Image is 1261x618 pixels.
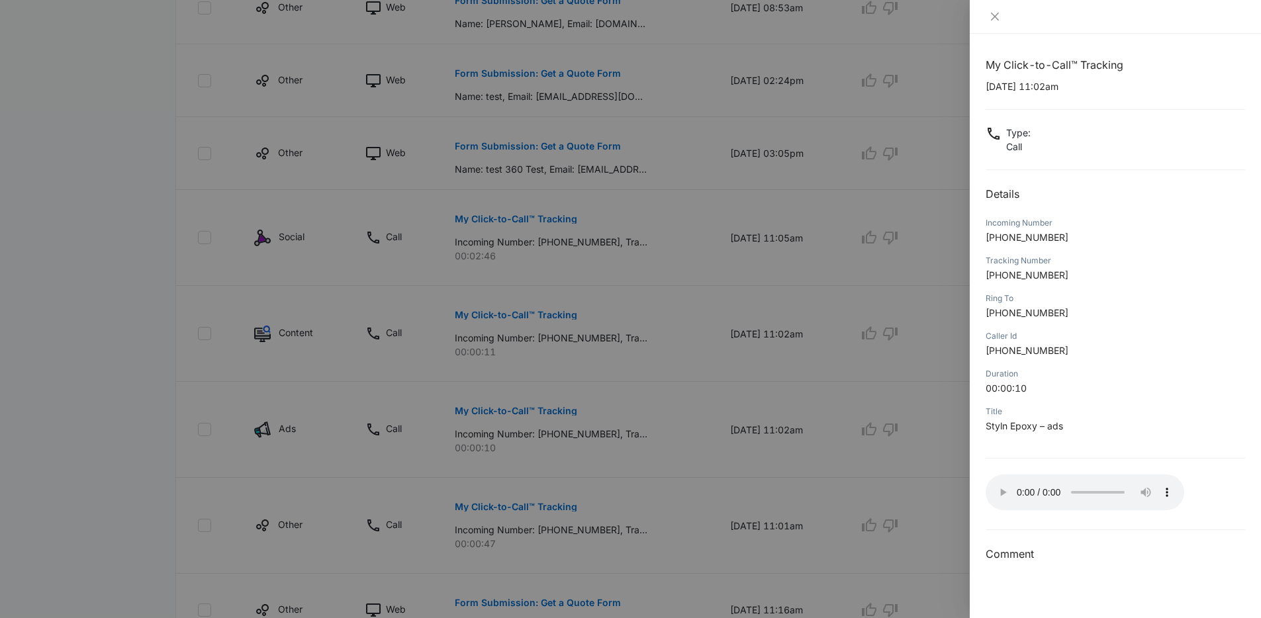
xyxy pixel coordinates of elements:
audio: Your browser does not support the audio tag. [986,474,1184,510]
h1: My Click-to-Call™ Tracking [986,57,1245,73]
div: Incoming Number [986,217,1245,229]
div: Title [986,406,1245,418]
div: Caller Id [986,330,1245,342]
div: Ring To [986,292,1245,304]
span: close [990,11,1000,22]
span: 00:00:10 [986,382,1027,394]
span: [PHONE_NUMBER] [986,232,1068,243]
img: logo_orange.svg [21,21,32,32]
img: tab_keywords_by_traffic_grey.svg [132,77,142,87]
img: website_grey.svg [21,34,32,45]
p: [DATE] 11:02am [986,79,1245,93]
div: Tracking Number [986,255,1245,267]
span: [PHONE_NUMBER] [986,307,1068,318]
button: Close [986,11,1004,22]
p: Type : [1006,126,1031,140]
div: Domain Overview [50,78,118,87]
div: Duration [986,368,1245,380]
div: v 4.0.25 [37,21,65,32]
span: [PHONE_NUMBER] [986,269,1068,281]
div: Domain: [DOMAIN_NAME] [34,34,146,45]
span: [PHONE_NUMBER] [986,345,1068,356]
h2: Details [986,186,1245,202]
img: tab_domain_overview_orange.svg [36,77,46,87]
span: Styln Epoxy – ads [986,420,1063,431]
h3: Comment [986,546,1245,562]
p: Call [1006,140,1031,154]
div: Keywords by Traffic [146,78,223,87]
